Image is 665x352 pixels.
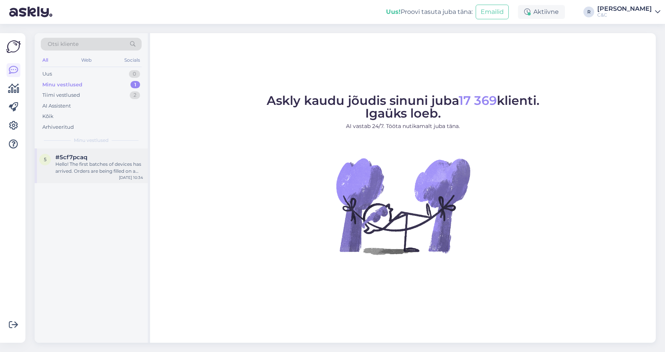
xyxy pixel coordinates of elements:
div: Socials [123,55,142,65]
div: AI Assistent [42,102,71,110]
div: Aktiivne [518,5,565,19]
img: No Chat active [334,136,472,275]
span: Otsi kliente [48,40,79,48]
div: 2 [130,91,140,99]
span: Askly kaudu jõudis sinuni juba klienti. Igaüks loeb. [267,93,540,121]
div: All [41,55,50,65]
div: Web [80,55,93,65]
div: Minu vestlused [42,81,82,89]
button: Emailid [476,5,509,19]
div: 1 [130,81,140,89]
div: 0 [129,70,140,78]
div: Kõik [42,113,53,120]
img: Askly Logo [6,39,21,54]
div: [PERSON_NAME] [597,6,652,12]
span: 5 [44,157,47,162]
span: 17 369 [459,93,497,108]
b: Uus! [386,8,401,15]
div: C&C [597,12,652,18]
div: Uus [42,70,52,78]
div: [DATE] 10:34 [119,175,143,180]
span: Minu vestlused [74,137,109,144]
div: Proovi tasuta juba täna: [386,7,473,17]
div: Hello! The first batches of devices has arrived. Orders are being filled on a virtual queue. When... [55,161,143,175]
div: Arhiveeritud [42,123,74,131]
p: AI vastab 24/7. Tööta nutikamalt juba täna. [267,122,540,130]
div: R [583,7,594,17]
span: #5cf7pcaq [55,154,87,161]
div: Tiimi vestlused [42,91,80,99]
a: [PERSON_NAME]C&C [597,6,660,18]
